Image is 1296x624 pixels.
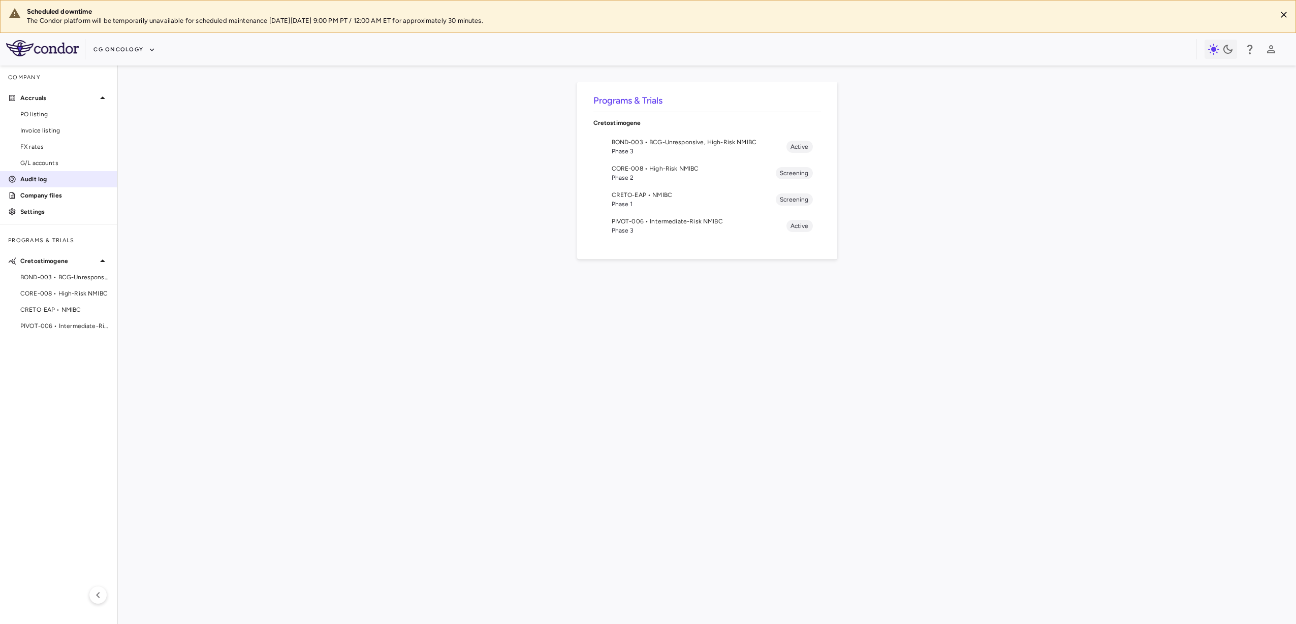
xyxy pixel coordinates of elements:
span: CORE-008 • High-Risk NMIBC [20,289,109,298]
li: CORE-008 • High-Risk NMIBCPhase 2Screening [593,160,821,186]
span: Phase 3 [612,147,786,156]
span: BOND-003 • BCG-Unresponsive, High-Risk NMIBC [612,138,786,147]
span: CORE-008 • High-Risk NMIBC [612,164,776,173]
span: G/L accounts [20,158,109,168]
li: BOND-003 • BCG-Unresponsive, High-Risk NMIBCPhase 3Active [593,134,821,160]
button: Close [1276,7,1291,22]
span: PIVOT-006 • Intermediate-Risk NMIBC [612,217,786,226]
span: CRETO-EAP • NMIBC [612,190,776,200]
p: Cretostimogene [593,118,821,127]
span: Phase 3 [612,226,786,235]
p: Settings [20,207,109,216]
span: Active [786,142,813,151]
span: BOND-003 • BCG-Unresponsive, High-Risk NMIBC [20,273,109,282]
div: Scheduled downtime [27,7,1268,16]
span: Phase 2 [612,173,776,182]
span: Invoice listing [20,126,109,135]
li: CRETO-EAP • NMIBCPhase 1Screening [593,186,821,213]
p: Accruals [20,93,97,103]
span: CRETO-EAP • NMIBC [20,305,109,314]
span: FX rates [20,142,109,151]
p: Cretostimogene [20,256,97,266]
span: PO listing [20,110,109,119]
p: The Condor platform will be temporarily unavailable for scheduled maintenance [DATE][DATE] 9:00 P... [27,16,1268,25]
span: Phase 1 [612,200,776,209]
span: Active [786,221,813,231]
p: Company files [20,191,109,200]
button: CG Oncology [93,42,155,58]
h6: Programs & Trials [593,94,821,108]
span: PIVOT-006 • Intermediate-Risk NMIBC [20,321,109,331]
li: PIVOT-006 • Intermediate-Risk NMIBCPhase 3Active [593,213,821,239]
span: Screening [776,169,812,178]
p: Audit log [20,175,109,184]
div: Cretostimogene [593,112,821,134]
span: Screening [776,195,812,204]
img: logo-full-SnFGN8VE.png [6,40,79,56]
